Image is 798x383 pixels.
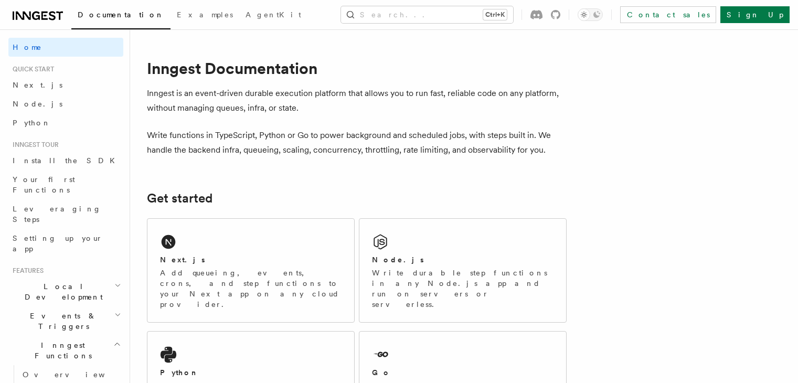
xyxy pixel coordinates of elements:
span: Overview [23,370,131,379]
a: Node.js [8,94,123,113]
a: Home [8,38,123,57]
span: Local Development [8,281,114,302]
span: Quick start [8,65,54,73]
span: Inngest Functions [8,340,113,361]
button: Inngest Functions [8,336,123,365]
button: Events & Triggers [8,306,123,336]
span: Home [13,42,42,52]
span: Inngest tour [8,141,59,149]
span: Next.js [13,81,62,89]
a: Next.jsAdd queueing, events, crons, and step functions to your Next app on any cloud provider. [147,218,355,323]
p: Write functions in TypeScript, Python or Go to power background and scheduled jobs, with steps bu... [147,128,567,157]
p: Inngest is an event-driven durable execution platform that allows you to run fast, reliable code ... [147,86,567,115]
a: Node.jsWrite durable step functions in any Node.js app and run on servers or serverless. [359,218,567,323]
span: Leveraging Steps [13,205,101,224]
h2: Go [372,367,391,378]
a: Examples [171,3,239,28]
a: Python [8,113,123,132]
p: Write durable step functions in any Node.js app and run on servers or serverless. [372,268,554,310]
span: Documentation [78,10,164,19]
a: Leveraging Steps [8,199,123,229]
span: Examples [177,10,233,19]
span: Install the SDK [13,156,121,165]
a: Next.js [8,76,123,94]
span: Python [13,119,51,127]
button: Local Development [8,277,123,306]
span: Features [8,267,44,275]
a: Install the SDK [8,151,123,170]
button: Toggle dark mode [578,8,603,21]
a: Documentation [71,3,171,29]
a: Get started [147,191,212,206]
h1: Inngest Documentation [147,59,567,78]
a: AgentKit [239,3,307,28]
h2: Node.js [372,254,424,265]
h2: Next.js [160,254,205,265]
p: Add queueing, events, crons, and step functions to your Next app on any cloud provider. [160,268,342,310]
a: Contact sales [620,6,716,23]
a: Your first Functions [8,170,123,199]
kbd: Ctrl+K [483,9,507,20]
button: Search...Ctrl+K [341,6,513,23]
span: Node.js [13,100,62,108]
span: Your first Functions [13,175,75,194]
h2: Python [160,367,199,378]
span: Events & Triggers [8,311,114,332]
span: AgentKit [246,10,301,19]
a: Setting up your app [8,229,123,258]
span: Setting up your app [13,234,103,253]
a: Sign Up [720,6,790,23]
